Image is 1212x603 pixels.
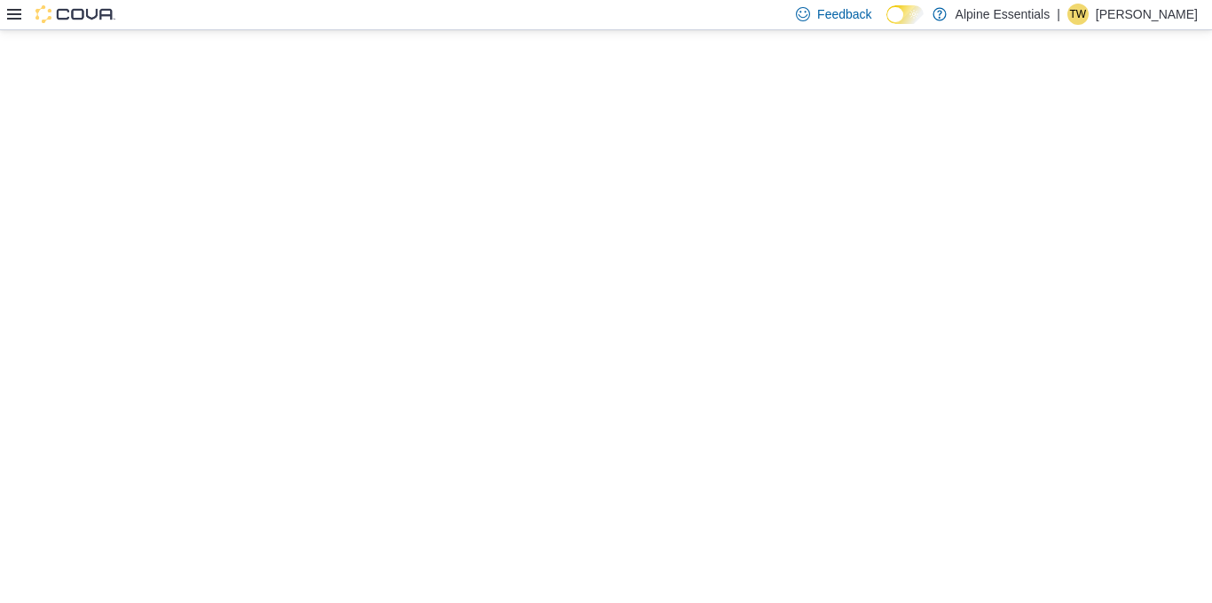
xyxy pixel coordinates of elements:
[1096,4,1198,25] p: [PERSON_NAME]
[1067,4,1089,25] div: Tyler Wilkinsen
[817,5,871,23] span: Feedback
[35,5,115,23] img: Cova
[1057,4,1060,25] p: |
[1070,4,1087,25] span: TW
[956,4,1051,25] p: Alpine Essentials
[886,5,924,24] input: Dark Mode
